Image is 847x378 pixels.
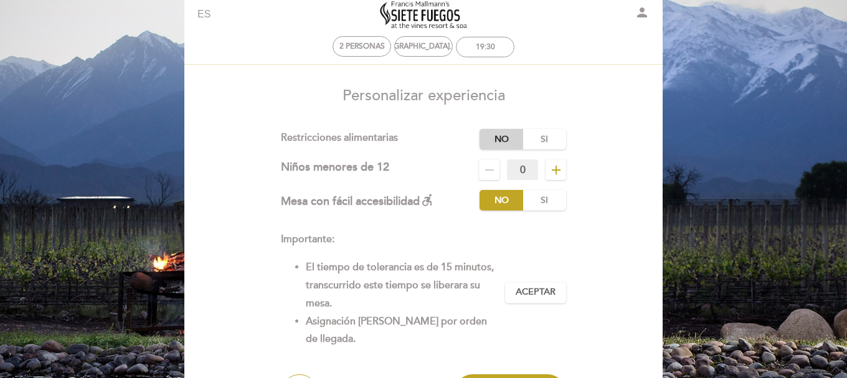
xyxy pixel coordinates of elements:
i: person [635,5,650,20]
li: El tiempo de tolerancia es de 15 minutos, transcurrido este tiempo se liberara su mesa. [306,258,496,312]
li: Asignación [PERSON_NAME] por orden de llegada. [306,313,496,349]
span: Aceptar [516,286,556,299]
button: person [635,5,650,24]
div: Restricciones alimentarias [281,129,480,149]
label: No [480,190,523,210]
i: accessible_forward [420,192,435,207]
button: Aceptar [505,282,566,303]
span: Personalizar experiencia [343,87,505,105]
div: Mesa con fácil accesibilidad [281,190,435,210]
div: [DEMOGRAPHIC_DATA]. 1, ene. [369,42,478,51]
strong: Importante: [281,233,334,245]
div: Niños menores de 12 [281,159,389,180]
i: add [549,163,564,177]
i: remove [482,163,497,177]
label: No [480,129,523,149]
span: 2 personas [339,42,385,51]
label: Si [523,129,566,149]
div: 19:30 [476,42,495,52]
label: Si [523,190,566,210]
